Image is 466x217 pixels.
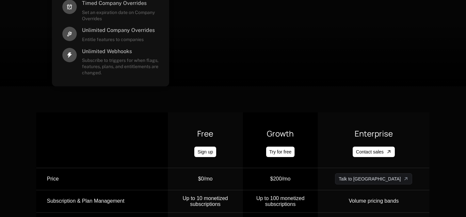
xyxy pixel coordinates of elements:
div: Subscription & Plan Management [47,195,167,207]
div: Volume pricing bands [349,195,399,207]
span: Unlimited Webhooks [82,48,132,55]
i: hammer [62,27,77,41]
a: Try for free [266,147,295,157]
span: Growth [267,128,294,139]
span: Subscribe to triggers for when flags, features, plans, and entitlements are changed. [82,57,159,76]
span: Enterprise [355,128,393,139]
span: Free [197,128,213,139]
span: Set an expiration date on Company Overrides [82,9,159,22]
i: thunder [62,48,77,62]
div: $0/mo [198,173,212,184]
span: Up to 100 monetized subscriptions [256,195,305,207]
a: Talk to us [335,173,412,184]
div: $200/mo [270,173,290,184]
a: Sign up [194,147,216,157]
a: Contact sales [353,147,395,157]
span: Unlimited Company Overrides [82,27,155,34]
span: Entitle features to companies [82,36,155,43]
div: Up to 10 monetized subscriptions [168,195,243,208]
div: Price [47,173,167,184]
